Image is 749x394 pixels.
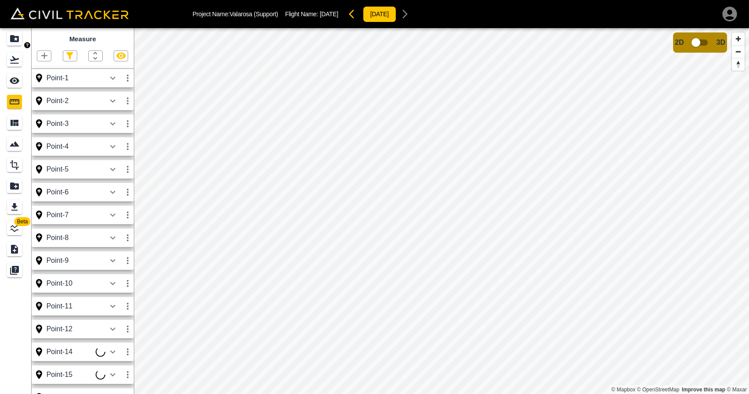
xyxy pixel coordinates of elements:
a: Map feedback [682,387,725,393]
button: Reset bearing to north [732,58,745,71]
canvas: Map [134,28,749,394]
button: Zoom in [732,32,745,45]
a: Mapbox [611,387,635,393]
img: Civil Tracker [11,7,129,20]
button: Zoom out [732,45,745,58]
p: Flight Name: [285,11,338,18]
span: 3D [717,39,725,47]
a: OpenStreetMap [637,387,680,393]
span: [DATE] [320,11,338,18]
a: Maxar [727,387,747,393]
span: 2D [675,39,684,47]
p: Project Name: Valarosa (Support) [193,11,278,18]
button: [DATE] [363,6,396,22]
